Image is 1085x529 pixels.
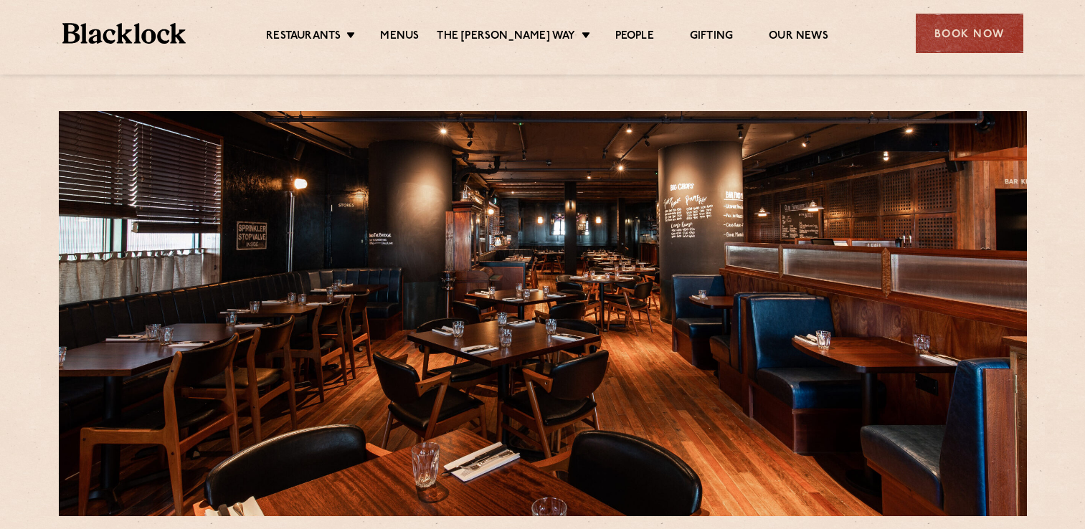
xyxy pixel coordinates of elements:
[266,29,341,45] a: Restaurants
[916,14,1023,53] div: Book Now
[380,29,419,45] a: Menus
[62,23,186,44] img: BL_Textured_Logo-footer-cropped.svg
[615,29,654,45] a: People
[690,29,733,45] a: Gifting
[437,29,575,45] a: The [PERSON_NAME] Way
[769,29,828,45] a: Our News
